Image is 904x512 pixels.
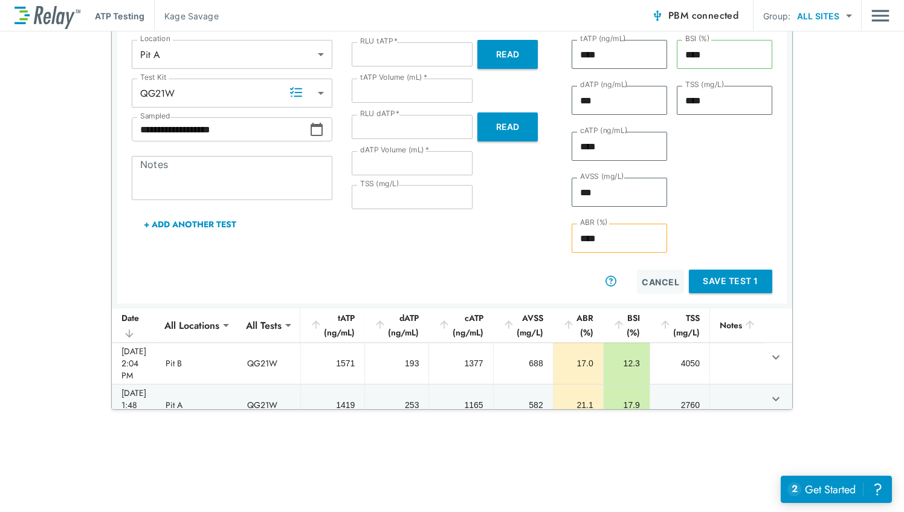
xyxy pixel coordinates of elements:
[668,7,738,24] span: PBM
[439,357,483,369] div: 1377
[477,112,538,141] button: Read
[763,10,790,22] p: Group:
[503,311,543,340] div: AVSS (mg/L)
[580,80,628,89] label: dATP (ng/mL)
[311,357,355,369] div: 1571
[689,270,772,293] button: Save Test 1
[360,37,398,45] label: RLU tATP
[563,357,593,369] div: 17.0
[121,345,146,381] div: [DATE] 2:04 PM
[580,218,608,227] label: ABR (%)
[781,476,892,503] iframe: Resource center
[311,399,355,411] div: 1419
[360,109,399,118] label: RLU dATP
[360,146,429,154] label: dATP Volume (mL)
[613,311,640,340] div: BSI (%)
[132,42,332,66] div: Pit A
[563,399,593,411] div: 21.1
[563,311,593,340] div: ABR (%)
[95,10,144,22] p: ATP Testing
[375,357,419,369] div: 193
[660,357,700,369] div: 4050
[132,117,309,141] input: Choose date, selected date is Aug 21, 2025
[112,308,792,426] table: sticky table
[112,308,156,343] th: Date
[503,357,543,369] div: 688
[140,112,170,120] label: Sampled
[164,10,218,22] p: Kage Savage
[374,311,419,340] div: dATP (ng/mL)
[503,399,543,411] div: 582
[360,180,399,188] label: TSS (mg/L)
[871,4,889,27] button: Main menu
[766,347,786,368] button: expand row
[580,126,627,135] label: cATP (ng/mL)
[659,311,700,340] div: TSS (mg/L)
[477,40,538,69] button: Read
[237,384,300,426] td: QG21W
[720,318,756,332] div: Notes
[360,73,427,82] label: tATP Volume (mL)
[613,399,640,411] div: 17.9
[651,10,663,22] img: Connected Icon
[310,311,355,340] div: tATP (ng/mL)
[438,311,483,340] div: cATP (ng/mL)
[692,8,739,22] span: connected
[580,172,624,181] label: AVSS (mg/L)
[871,4,889,27] img: Drawer Icon
[660,399,700,411] div: 2760
[140,34,170,43] label: Location
[156,384,237,426] td: Pit A
[685,80,725,89] label: TSS (mg/L)
[637,270,684,294] button: Cancel
[132,210,248,239] button: + Add Another Test
[647,4,743,28] button: PBM connected
[613,357,640,369] div: 12.3
[685,34,710,43] label: BSI (%)
[140,73,167,82] label: Test Kit
[156,343,237,384] td: Pit B
[132,81,332,105] div: QG21W
[580,34,626,43] label: tATP (ng/mL)
[237,343,300,384] td: QG21W
[121,387,146,423] div: [DATE] 1:48 PM
[156,313,228,337] div: All Locations
[237,313,290,337] div: All Tests
[439,399,483,411] div: 1165
[375,399,419,411] div: 253
[766,389,786,409] button: expand row
[15,3,80,29] img: LuminUltra Relay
